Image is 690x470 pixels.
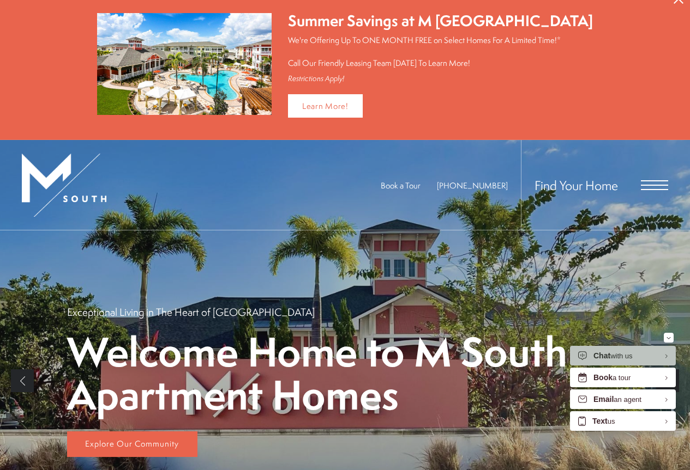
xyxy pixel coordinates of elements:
[381,180,421,191] a: Book a Tour
[67,431,197,457] a: Explore Our Community
[288,10,593,32] div: Summer Savings at M [GEOGRAPHIC_DATA]
[85,438,179,449] span: Explore Our Community
[437,180,508,191] a: Call Us at 813-570-8014
[535,176,618,194] a: Find Your Home
[22,154,106,217] img: MSouth
[437,180,508,191] span: [PHONE_NUMBER]
[67,330,623,416] p: Welcome Home to M South Apartment Homes
[641,180,668,190] button: Open Menu
[97,13,272,115] img: Summer Savings at M South Apartments
[288,74,593,83] div: Restrictions Apply!
[288,94,363,118] a: Learn More!
[11,369,34,392] a: Previous
[288,34,593,69] p: We're Offering Up To ONE MONTH FREE on Select Homes For A Limited Time!* Call Our Friendly Leasin...
[67,305,315,319] p: Exceptional Living in The Heart of [GEOGRAPHIC_DATA]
